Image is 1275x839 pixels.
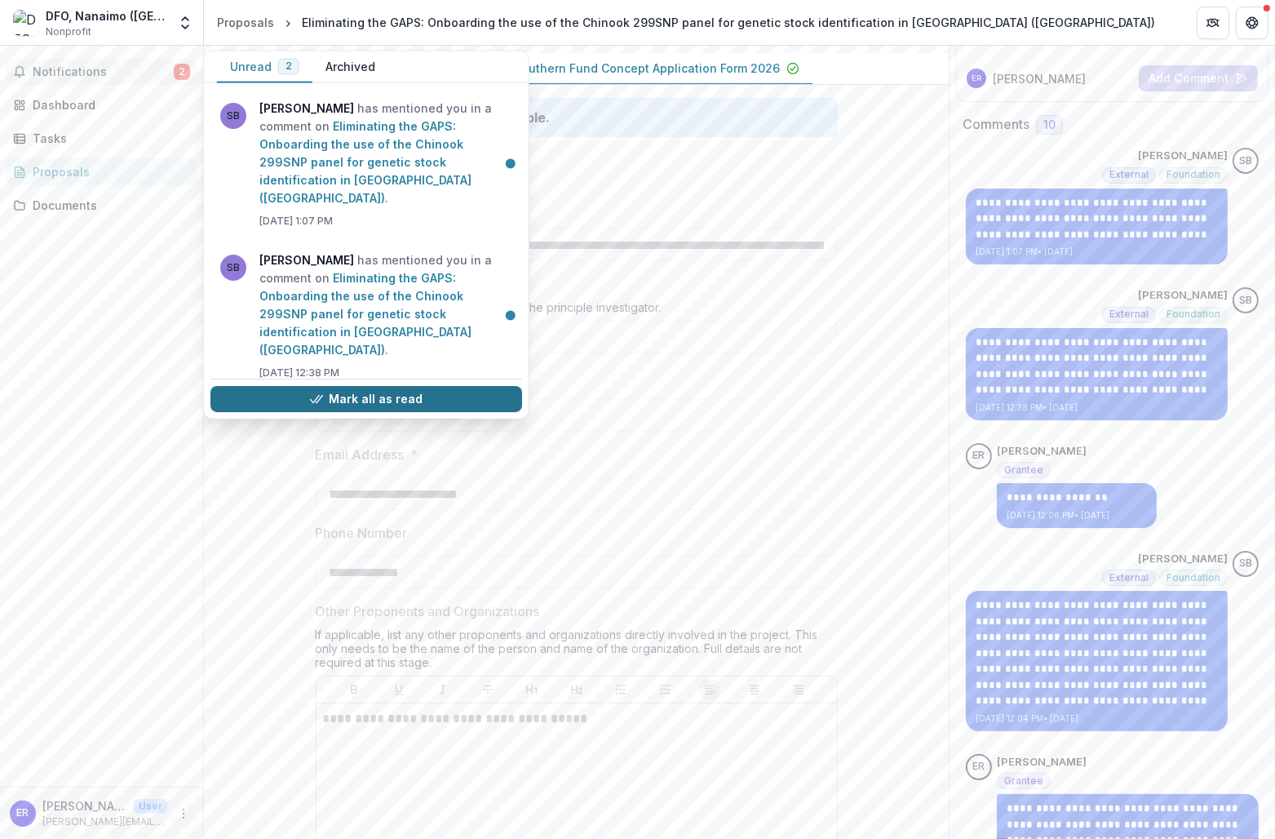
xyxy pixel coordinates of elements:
[33,163,184,180] div: Proposals
[33,197,184,214] div: Documents
[7,158,197,185] a: Proposals
[973,451,985,461] div: Eric Rondeau
[134,799,167,814] p: User
[33,130,184,147] div: Tasks
[1004,775,1043,787] span: Grantee
[316,523,408,543] p: Phone Number
[1167,572,1220,584] span: Foundation
[1109,169,1149,180] span: External
[7,125,197,152] a: Tasks
[17,808,29,819] div: Eric Rondeau
[7,91,197,118] a: Dashboard
[1138,148,1228,164] p: [PERSON_NAME]
[1109,309,1149,320] span: External
[174,7,197,39] button: Open entity switcher
[46,7,167,24] div: DFO, Nanaimo ([GEOGRAPHIC_DATA])
[789,680,808,699] button: Align Right
[1139,65,1258,91] button: Add Comment
[1004,464,1043,476] span: Grantee
[316,628,838,676] div: If applicable, list any other proponents and organizations directly involved in the project. This...
[13,10,39,36] img: DFO, Nanaimo (Pacific Biological Station)
[973,761,985,772] div: Eric Rondeau
[316,445,405,464] p: Email Address
[976,402,1218,414] p: [DATE] 12:38 PM • [DATE]
[1167,169,1220,180] span: Foundation
[433,680,453,699] button: Italicize
[976,246,1218,258] p: [DATE] 1:07 PM • [DATE]
[217,51,312,83] button: Unread
[210,386,522,412] button: Mark all as read
[567,680,587,699] button: Heading 2
[316,602,540,621] p: Other Proponents and Organizations
[7,59,197,85] button: Notifications2
[302,14,1155,31] div: Eliminating the GAPS: Onboarding the use of the Chinook 299SNP panel for genetic stock identifica...
[33,96,184,113] div: Dashboard
[259,251,512,359] p: has mentioned you in a comment on .
[745,680,764,699] button: Align Center
[1239,156,1252,166] div: Sascha Bendt
[42,815,167,829] p: [PERSON_NAME][EMAIL_ADDRESS][PERSON_NAME][DOMAIN_NAME]
[1007,509,1147,522] p: [DATE] 12:06 PM • [DATE]
[478,680,498,699] button: Strike
[7,192,197,219] a: Documents
[217,14,274,31] div: Proposals
[522,680,542,699] button: Heading 1
[312,51,388,83] button: Archived
[174,64,190,80] span: 2
[259,100,512,207] p: has mentioned you in a comment on .
[210,11,281,34] a: Proposals
[1138,287,1228,304] p: [PERSON_NAME]
[997,754,1087,770] p: [PERSON_NAME]
[1239,558,1252,569] div: Sascha Bendt
[174,804,193,823] button: More
[1236,7,1268,39] button: Get Help
[1167,309,1220,320] span: Foundation
[997,443,1087,459] p: [PERSON_NAME]
[33,65,174,79] span: Notifications
[316,300,838,321] div: Please indicate the person who will be the principle investigator.
[1138,551,1228,567] p: [PERSON_NAME]
[611,680,631,699] button: Bullet List
[389,680,409,699] button: Underline
[42,797,127,815] p: [PERSON_NAME]
[286,60,292,72] span: 2
[972,74,981,82] div: Eric Rondeau
[1109,572,1149,584] span: External
[344,680,364,699] button: Bold
[210,11,1162,34] nav: breadcrumb
[656,680,675,699] button: Ordered List
[1239,295,1252,306] div: Sascha Bendt
[700,680,719,699] button: Align Left
[1043,118,1056,132] span: 10
[259,119,471,205] a: Eliminating the GAPS: Onboarding the use of the Chinook 299SNP panel for genetic stock identifica...
[963,117,1029,132] h2: Comments
[1197,7,1229,39] button: Partners
[46,24,91,39] span: Nonprofit
[993,70,1086,87] p: [PERSON_NAME]
[976,712,1218,725] p: [DATE] 12:04 PM • [DATE]
[259,271,471,357] a: Eliminating the GAPS: Onboarding the use of the Chinook 299SNP panel for genetic stock identifica...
